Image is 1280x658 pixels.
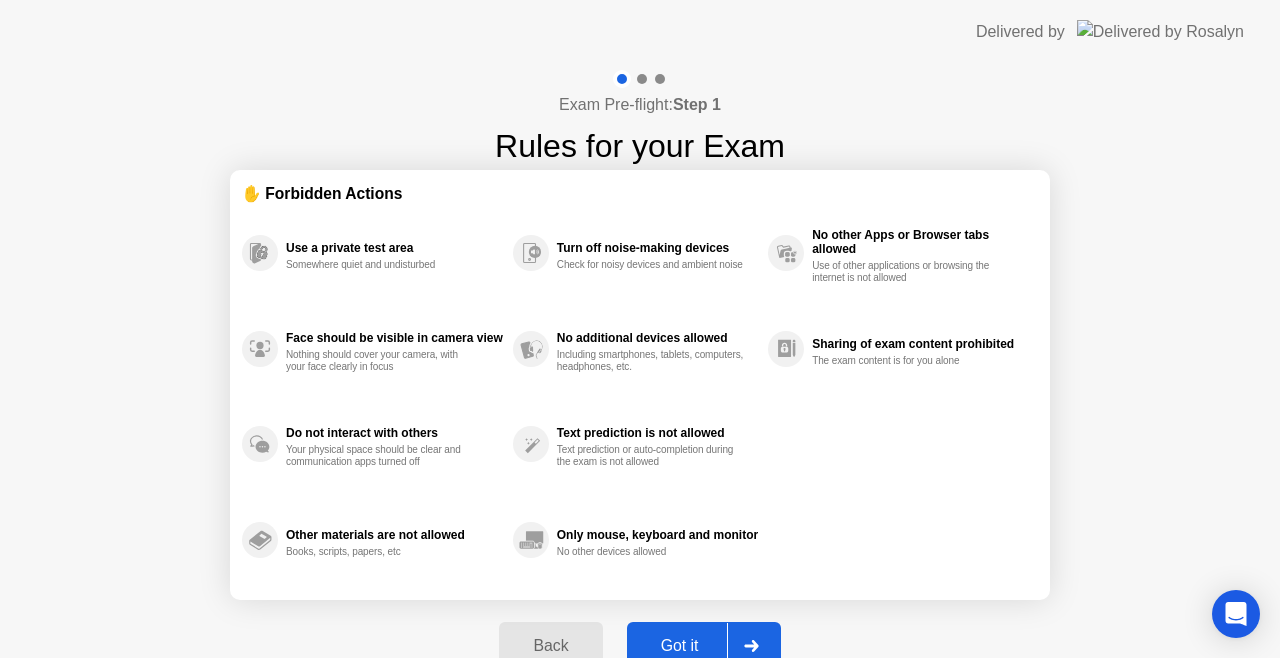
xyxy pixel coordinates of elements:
[286,331,503,345] div: Face should be visible in camera view
[495,122,785,170] h1: Rules for your Exam
[286,426,503,440] div: Do not interact with others
[976,20,1065,44] div: Delivered by
[812,337,1028,351] div: Sharing of exam content prohibited
[557,546,746,558] div: No other devices allowed
[286,259,475,271] div: Somewhere quiet and undisturbed
[557,259,746,271] div: Check for noisy devices and ambient noise
[812,355,1001,367] div: The exam content is for you alone
[286,528,503,542] div: Other materials are not allowed
[557,528,758,542] div: Only mouse, keyboard and monitor
[286,241,503,255] div: Use a private test area
[1077,20,1244,43] img: Delivered by Rosalyn
[1212,590,1260,638] div: Open Intercom Messenger
[812,260,1001,284] div: Use of other applications or browsing the internet is not allowed
[242,182,1038,205] div: ✋ Forbidden Actions
[557,331,758,345] div: No additional devices allowed
[559,93,721,117] h4: Exam Pre-flight:
[557,444,746,468] div: Text prediction or auto-completion during the exam is not allowed
[286,444,475,468] div: Your physical space should be clear and communication apps turned off
[812,228,1028,256] div: No other Apps or Browser tabs allowed
[557,349,746,373] div: Including smartphones, tablets, computers, headphones, etc.
[557,426,758,440] div: Text prediction is not allowed
[286,349,475,373] div: Nothing should cover your camera, with your face clearly in focus
[557,241,758,255] div: Turn off noise-making devices
[286,546,475,558] div: Books, scripts, papers, etc
[633,637,727,655] div: Got it
[673,96,721,113] b: Step 1
[505,637,596,655] div: Back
